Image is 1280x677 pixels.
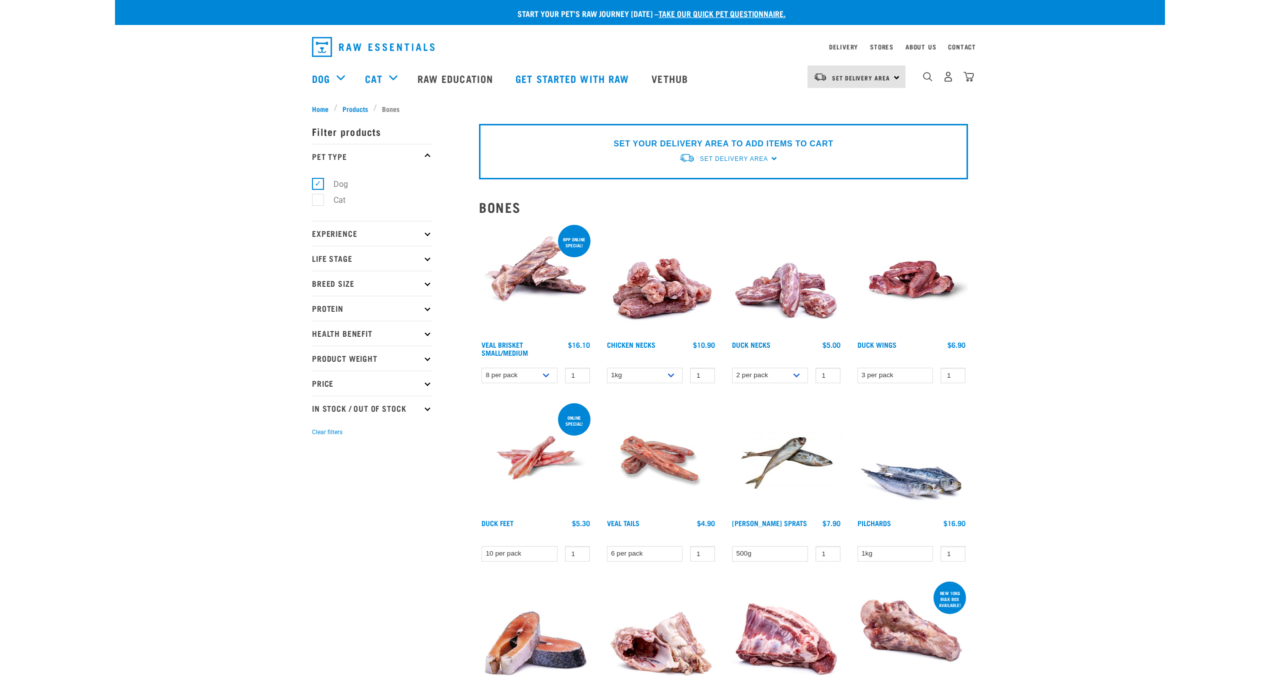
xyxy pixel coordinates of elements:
[565,368,590,383] input: 1
[312,37,434,57] img: Raw Essentials Logo
[317,178,352,190] label: Dog
[813,72,827,81] img: van-moving.png
[815,368,840,383] input: 1
[732,521,807,525] a: [PERSON_NAME] Sprats
[855,401,968,515] img: Four Whole Pilchards
[829,45,858,48] a: Delivery
[568,341,590,349] div: $16.10
[870,45,893,48] a: Stores
[697,519,715,527] div: $4.90
[690,546,715,562] input: 1
[943,71,953,82] img: user.png
[607,343,655,346] a: Chicken Necks
[312,321,432,346] p: Health Benefit
[312,346,432,371] p: Product Weight
[365,71,382,86] a: Cat
[342,103,368,114] span: Products
[933,586,966,613] div: new 10kg bulk box available!
[312,428,342,437] button: Clear filters
[312,246,432,271] p: Life Stage
[337,103,373,114] a: Products
[558,232,590,253] div: 8pp online special!
[943,519,965,527] div: $16.90
[641,58,700,98] a: Vethub
[822,519,840,527] div: $7.90
[407,58,505,98] a: Raw Education
[604,223,718,336] img: Pile Of Chicken Necks For Pets
[604,401,718,515] img: Veal Tails
[905,45,936,48] a: About Us
[312,71,330,86] a: Dog
[312,103,968,114] nav: breadcrumbs
[565,546,590,562] input: 1
[312,144,432,169] p: Pet Type
[729,223,843,336] img: Pile Of Duck Necks For Pets
[857,521,891,525] a: Pilchards
[312,371,432,396] p: Price
[479,199,968,215] h2: Bones
[729,401,843,515] img: Jack Mackarel Sparts Raw Fish For Dogs
[115,58,1165,98] nav: dropdown navigation
[312,271,432,296] p: Breed Size
[572,519,590,527] div: $5.30
[940,546,965,562] input: 1
[700,155,768,162] span: Set Delivery Area
[690,368,715,383] input: 1
[832,76,890,79] span: Set Delivery Area
[855,223,968,336] img: Raw Essentials Duck Wings Raw Meaty Bones For Pets
[122,7,1172,19] p: Start your pet’s raw journey [DATE] –
[923,72,932,81] img: home-icon-1@2x.png
[857,343,896,346] a: Duck Wings
[312,296,432,321] p: Protein
[481,343,528,354] a: Veal Brisket Small/Medium
[613,138,833,150] p: SET YOUR DELIVERY AREA TO ADD ITEMS TO CART
[479,401,592,515] img: Raw Essentials Duck Feet Raw Meaty Bones For Dogs
[940,368,965,383] input: 1
[658,11,785,15] a: take our quick pet questionnaire.
[304,33,976,61] nav: dropdown navigation
[312,396,432,421] p: In Stock / Out Of Stock
[822,341,840,349] div: $5.00
[815,546,840,562] input: 1
[558,410,590,431] div: ONLINE SPECIAL!
[732,343,770,346] a: Duck Necks
[963,71,974,82] img: home-icon@2x.png
[948,45,976,48] a: Contact
[312,103,328,114] span: Home
[505,58,641,98] a: Get started with Raw
[693,341,715,349] div: $10.90
[312,221,432,246] p: Experience
[679,153,695,163] img: van-moving.png
[312,103,334,114] a: Home
[312,119,432,144] p: Filter products
[317,194,349,206] label: Cat
[607,521,639,525] a: Veal Tails
[481,521,513,525] a: Duck Feet
[479,223,592,336] img: 1207 Veal Brisket 4pp 01
[947,341,965,349] div: $6.90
